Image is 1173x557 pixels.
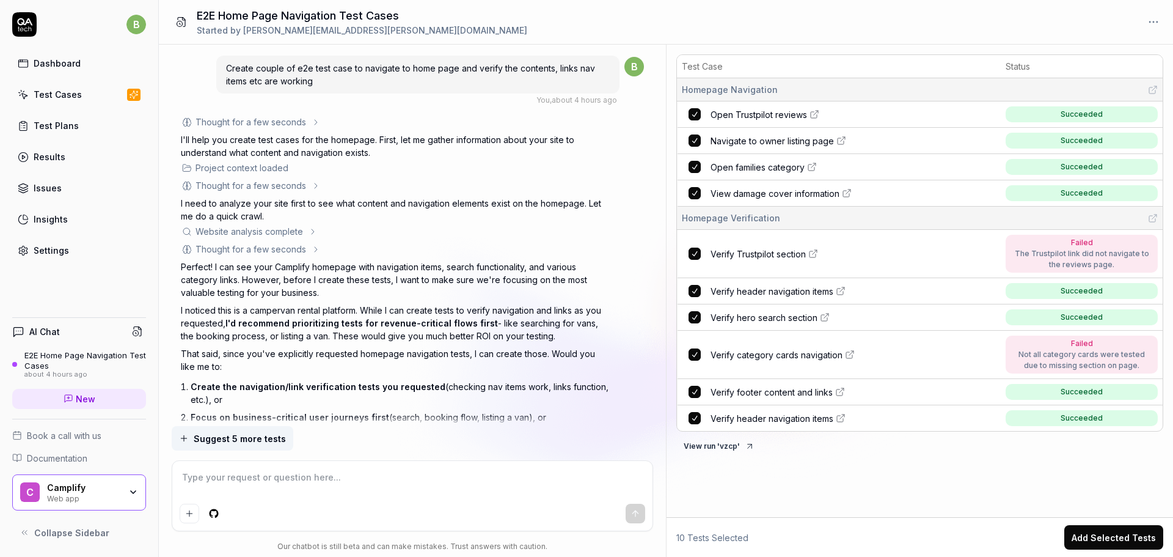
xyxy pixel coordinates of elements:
a: Verify footer content and links [711,386,998,399]
span: View damage cover information [711,187,839,200]
span: b [624,57,644,76]
div: Failed [1012,237,1152,248]
li: (checking nav items work, links function, etc.), or [191,378,608,408]
a: Verify hero search section [711,311,998,324]
div: The Trustpilot link did not navigate to the reviews page. [1012,248,1152,270]
span: Focus on business-critical user journeys first [191,412,389,422]
a: Insights [12,207,146,231]
span: Open Trustpilot reviews [711,108,807,121]
div: Succeeded [1061,161,1103,172]
span: 10 Tests Selected [676,531,748,544]
div: Project context loaded [195,161,288,174]
button: Add Selected Tests [1064,525,1163,550]
button: Suggest 5 more tests [172,426,293,451]
a: Verify header navigation items [711,285,998,298]
span: I'd recommend prioritizing tests for revenue-critical flows first [225,318,498,328]
a: E2E Home Page Navigation Test Casesabout 4 hours ago [12,350,146,378]
a: Test Plans [12,114,146,138]
div: Test Plans [34,119,79,132]
a: View damage cover information [711,187,998,200]
h4: AI Chat [29,325,60,338]
a: Test Cases [12,83,146,106]
a: Results [12,145,146,169]
span: [PERSON_NAME][EMAIL_ADDRESS][PERSON_NAME][DOMAIN_NAME] [243,25,527,35]
button: b [126,12,146,37]
button: Add attachment [180,504,199,523]
div: Succeeded [1061,286,1103,297]
div: Dashboard [34,57,81,70]
li: (search, booking flow, listing a van), or [191,408,608,426]
span: Verify footer content and links [711,386,833,399]
span: Verify header navigation items [711,412,833,425]
a: Issues [12,176,146,200]
div: Test Cases [34,88,82,101]
div: Our chatbot is still beta and can make mistakes. Trust answers with caution. [172,541,654,552]
a: Verify header navigation items [711,412,998,425]
p: I noticed this is a campervan rental platform. While I can create tests to verify navigation and ... [181,304,608,342]
span: Verify category cards navigation [711,349,842,361]
span: Collapse Sidebar [34,526,109,539]
div: Insights [34,213,68,226]
div: Started by [197,24,527,37]
p: Perfect! I can see your Camplify homepage with navigation items, search functionality, and variou... [181,260,608,299]
button: View run 'vzcp' [676,437,762,456]
span: Suggest 5 more tests [194,432,286,445]
a: New [12,389,146,409]
span: Verify hero search section [711,311,817,324]
a: Navigate to owner listing page [711,135,998,147]
a: View run 'vzcp' [676,439,762,451]
div: about 4 hours ago [24,371,146,379]
div: , about 4 hours ago [536,95,617,106]
div: Thought for a few seconds [195,179,306,192]
a: Dashboard [12,51,146,75]
button: Collapse Sidebar [12,520,146,545]
div: Failed [1012,338,1152,349]
button: CCamplifyWeb app [12,474,146,511]
div: Succeeded [1061,413,1103,424]
a: Documentation [12,452,146,465]
div: Results [34,150,65,163]
p: I need to analyze your site first to see what content and navigation elements exist on the homepa... [181,197,608,223]
div: Succeeded [1061,386,1103,397]
div: Settings [34,244,69,257]
span: Create the navigation/link verification tests you requested [191,382,445,392]
p: That said, since you've explicitly requested homepage navigation tests, I can create those. Would... [181,347,608,373]
div: Web app [47,493,120,503]
div: Not all category cards were tested due to missing section on page. [1012,349,1152,371]
div: Succeeded [1061,109,1103,120]
h1: E2E Home Page Navigation Test Cases [197,7,527,24]
a: Settings [12,238,146,262]
div: Succeeded [1061,312,1103,323]
span: You [536,95,550,105]
span: Navigate to owner listing page [711,135,834,147]
span: Create couple of e2e test case to navigate to home page and verify the contents, links nav items ... [226,63,595,86]
div: Thought for a few seconds [195,116,306,128]
a: Verify Trustpilot section [711,248,998,260]
div: Succeeded [1061,188,1103,199]
span: C [20,482,40,502]
span: Verify Trustpilot section [711,248,806,260]
div: E2E Home Page Navigation Test Cases [24,350,146,371]
a: Verify category cards navigation [711,349,998,361]
span: b [126,15,146,34]
div: Succeeded [1061,135,1103,146]
span: Homepage Navigation [682,83,778,96]
a: Open families category [711,161,998,174]
a: Open Trustpilot reviews [711,108,998,121]
span: Open families category [711,161,805,174]
span: New [76,393,95,405]
th: Test Case [677,55,1001,78]
div: Website analysis complete [195,225,303,238]
a: Book a call with us [12,429,146,442]
div: Thought for a few seconds [195,243,306,256]
div: Camplify [47,482,120,493]
span: Book a call with us [27,429,101,442]
span: Homepage Verification [682,212,780,224]
th: Status [1001,55,1163,78]
div: Issues [34,182,62,194]
span: Verify header navigation items [711,285,833,298]
span: Documentation [27,452,87,465]
p: I'll help you create test cases for the homepage. First, let me gather information about your sit... [181,133,608,159]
